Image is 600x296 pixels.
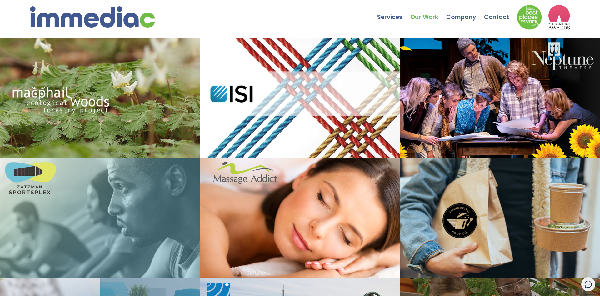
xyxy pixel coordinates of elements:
img: immediac [30,6,155,28]
a: Our Work [410,2,446,23]
img: Down [517,5,542,30]
img: logo2_wea_nobg.webp [548,5,570,30]
a: Company [446,2,484,23]
a: Contact [484,2,517,23]
a: Services [377,2,410,23]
